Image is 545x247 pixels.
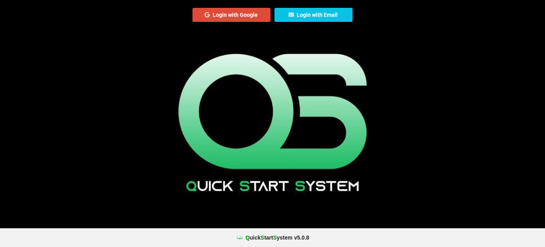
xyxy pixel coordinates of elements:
span: S [273,234,276,241]
span: S [261,234,264,241]
img: favicon.ico [236,234,244,242]
span: Q [246,234,250,241]
button: Login with Google [192,8,271,22]
b: uick tart ystem v 5.0.8 [246,234,309,242]
button: Login with Email [274,8,353,22]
